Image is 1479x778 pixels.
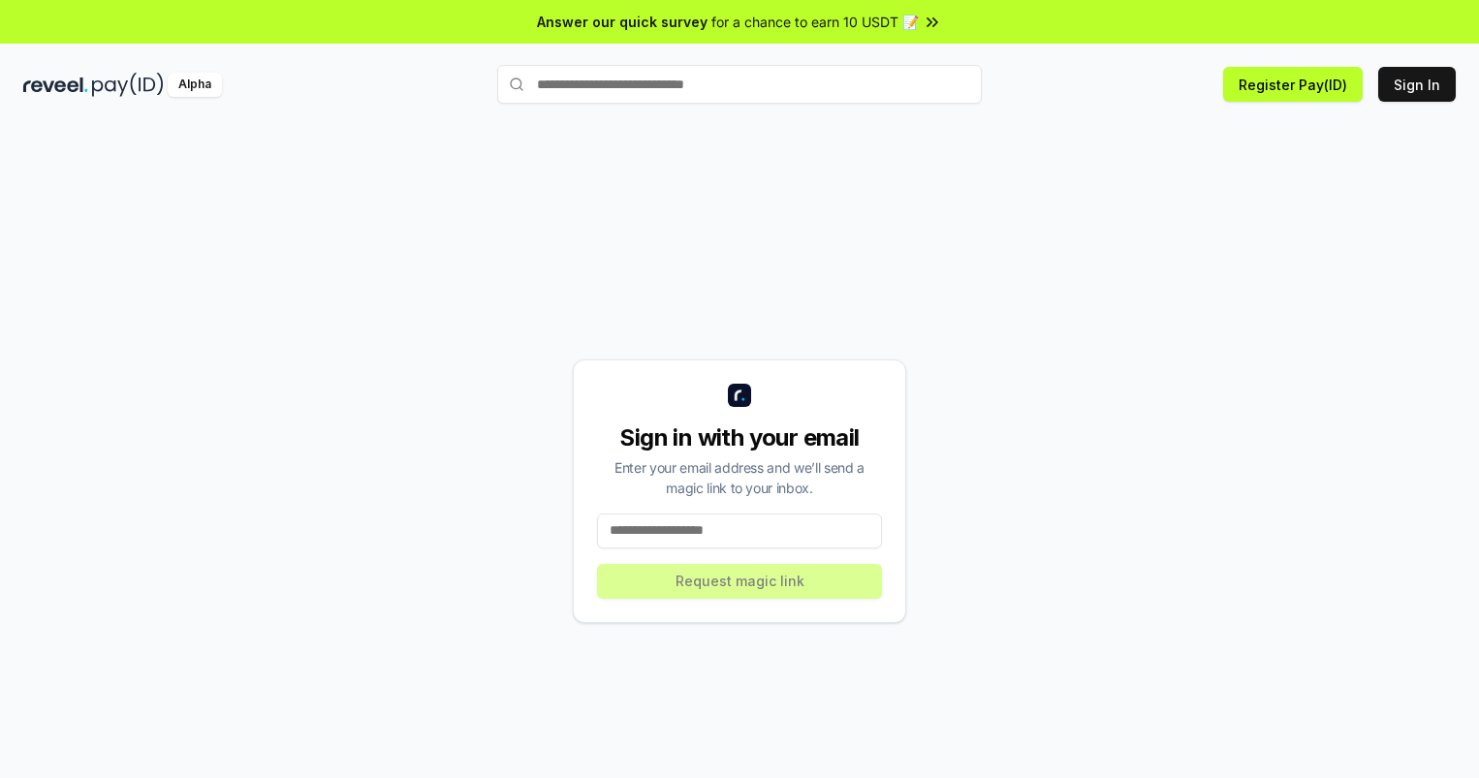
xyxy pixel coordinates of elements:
span: for a chance to earn 10 USDT 📝 [711,12,919,32]
div: Alpha [168,73,222,97]
div: Enter your email address and we’ll send a magic link to your inbox. [597,457,882,498]
button: Register Pay(ID) [1223,67,1363,102]
img: logo_small [728,384,751,407]
img: pay_id [92,73,164,97]
img: reveel_dark [23,73,88,97]
span: Answer our quick survey [537,12,708,32]
div: Sign in with your email [597,422,882,453]
button: Sign In [1378,67,1456,102]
